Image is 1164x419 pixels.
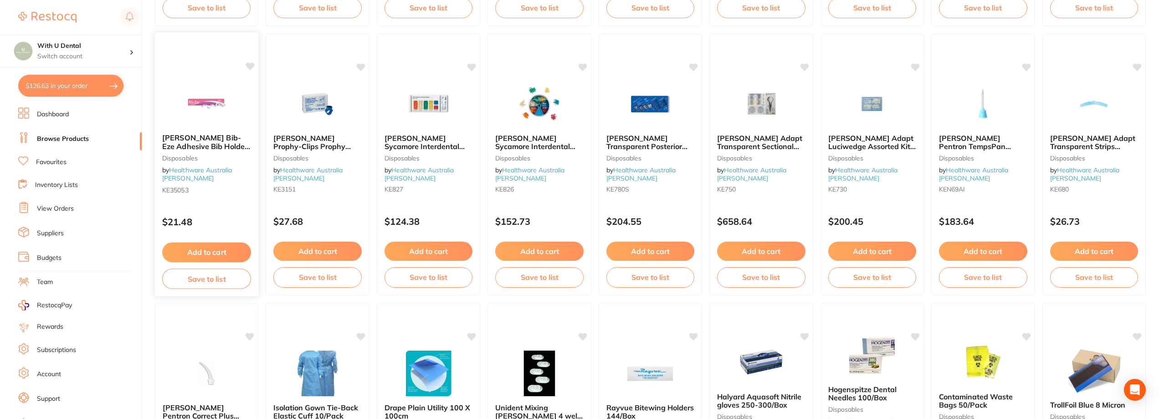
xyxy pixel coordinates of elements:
span: by [273,166,343,182]
span: [PERSON_NAME] Bib-Eze Adhesive Bib Holders 250/Box [162,133,251,159]
p: $27.68 [273,216,361,227]
b: Contaminated Waste Bags 50/Pack [939,393,1027,409]
span: by [606,166,676,182]
p: $200.45 [828,216,916,227]
button: Save to list [273,267,361,287]
small: Disposables [385,155,472,162]
button: Save to list [606,267,694,287]
button: Add to cart [1050,242,1138,261]
a: Subscriptions [37,346,76,355]
a: Healthware Australia [PERSON_NAME] [939,166,1008,182]
span: Hogenspitze Dental Needles 100/Box [828,385,897,402]
img: Kerr Hawe Adapt Transparent Strips 100/Pk - 0.075mm Thin [1064,81,1123,127]
a: Browse Products [37,134,89,144]
img: Rayvue Bitewing Holders 144/Box [620,351,680,396]
a: Favourites [36,158,67,167]
a: RestocqPay [18,300,72,310]
button: Save to list [495,267,583,287]
a: Healthware Australia [PERSON_NAME] [273,166,343,182]
a: Healthware Australia [PERSON_NAME] [828,166,897,182]
a: Account [37,370,61,379]
div: Open Intercom Messenger [1124,379,1146,401]
span: [PERSON_NAME] Sycamore Interdental Wedges Assorted Set 400/Pk [385,134,465,168]
img: Kerr Hawe Adapt Transparent Sectional Matrix Assorted Kit 200/Pk [732,81,791,127]
p: Switch account [37,52,129,61]
span: [PERSON_NAME] Sycamore Interdental Wedges Dispenser Assorted Set 500/Pk [495,134,575,168]
h4: With U Dental [37,41,129,51]
p: $21.48 [162,217,251,227]
span: KE827 [385,185,403,193]
a: Healthware Australia [PERSON_NAME] [385,166,454,182]
a: Team [37,278,53,287]
span: KE780S [606,185,629,193]
button: Save to list [717,267,805,287]
span: by [828,166,897,182]
p: $26.73 [1050,216,1138,227]
span: KE826 [495,185,514,193]
small: Disposables [828,155,916,162]
img: Halyard Aquasoft Nitrile gloves 250-300/Box [732,340,791,385]
span: by [717,166,786,182]
small: Disposables [273,155,361,162]
p: $152.73 [495,216,583,227]
span: Contaminated Waste Bags 50/Pack [939,392,1013,409]
a: Rewards [37,322,63,331]
small: Disposables [162,154,251,161]
span: by [162,166,232,183]
b: Halyard Aquasoft Nitrile gloves 250-300/Box [717,393,805,409]
a: Healthware Australia [PERSON_NAME] [606,166,676,182]
img: TrollFoil Blue 8 Micron [1064,348,1123,393]
img: Kerr Pentron TempsPan Mixing Tips Blue Pointed 100/Pk [954,81,1013,127]
span: KE730 [828,185,847,193]
span: [PERSON_NAME] Prophy-Clips Prophy Paste Carrier 6/Pk [273,134,351,160]
img: Kerr Prophy-Clips Prophy Paste Carrier 6/Pk [288,81,347,127]
img: Kerr Hawe Sycamore Interdental Wedges Dispenser Assorted Set 500/Pk [510,81,569,127]
img: Kerr Hawe Sycamore Interdental Wedges Assorted Set 400/Pk [399,81,458,127]
span: by [1050,166,1119,182]
button: Save to list [1050,267,1138,287]
b: Kerr Hawe Sycamore Interdental Wedges Dispenser Assorted Set 500/Pk [495,134,583,151]
a: Healthware Australia [PERSON_NAME] [1050,166,1119,182]
button: Add to cart [717,242,805,261]
a: View Orders [37,204,74,213]
img: Kerr Hawe Adapt Luciwedge Assorted Kit 150/Pk [842,81,902,127]
span: by [495,166,564,182]
a: Budgets [37,253,62,263]
img: Kerr Hawe Transparent Posterior Matrix System [620,81,680,127]
span: KE35053 [162,186,189,194]
small: Disposables [828,406,916,413]
button: Add to cart [606,242,694,261]
small: Disposables [717,155,805,162]
p: $204.55 [606,216,694,227]
b: Kerr Bib-Eze Adhesive Bib Holders 250/Box [162,134,251,150]
span: by [939,166,1008,182]
img: Kerr Bib-Eze Adhesive Bib Holders 250/Box [177,80,236,126]
button: Save to list [162,269,251,289]
button: Add to cart [828,242,916,261]
small: Disposables [495,155,583,162]
img: Drape Plain Utility 100 X 100cm [399,351,458,396]
span: [PERSON_NAME] Adapt Transparent Sectional Matrix Assorted Kit 200/Pk [717,134,802,168]
img: Hogenspitze Dental Needles 100/Box [842,332,902,378]
img: Restocq Logo [18,12,77,23]
button: Add to cart [162,243,251,262]
b: Kerr Prophy-Clips Prophy Paste Carrier 6/Pk [273,134,361,151]
b: Hogenspitze Dental Needles 100/Box [828,385,916,402]
small: Disposables [606,155,694,162]
span: TrollFoil Blue 8 Micron [1050,400,1125,409]
button: Save to list [939,267,1027,287]
a: Support [37,394,60,403]
b: TrollFoil Blue 8 Micron [1050,401,1138,409]
a: Healthware Australia [PERSON_NAME] [162,166,232,183]
button: Add to cart [939,242,1027,261]
a: Healthware Australia [PERSON_NAME] [495,166,564,182]
a: Restocq Logo [18,7,77,28]
b: Kerr Hawe Sycamore Interdental Wedges Assorted Set 400/Pk [385,134,472,151]
p: $124.38 [385,216,472,227]
p: $183.64 [939,216,1027,227]
b: Kerr Hawe Adapt Transparent Strips 100/Pk - 0.075mm Thin [1050,134,1138,151]
span: Halyard Aquasoft Nitrile gloves 250-300/Box [717,392,801,409]
a: Healthware Australia [PERSON_NAME] [717,166,786,182]
b: Kerr Hawe Transparent Posterior Matrix System [606,134,694,151]
img: Contaminated Waste Bags 50/Pack [954,340,1013,385]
